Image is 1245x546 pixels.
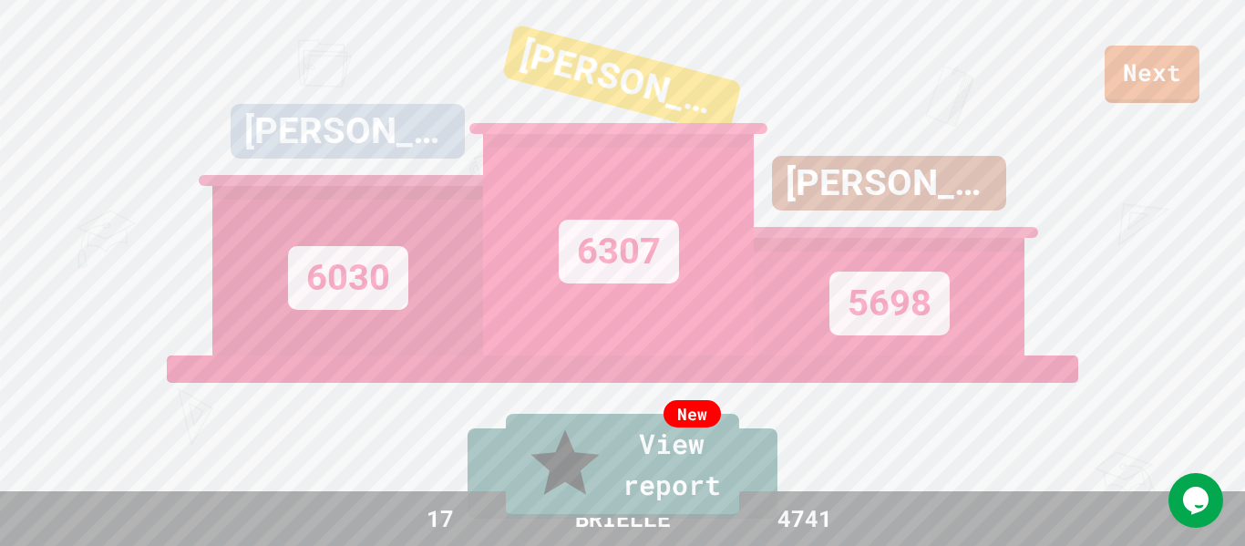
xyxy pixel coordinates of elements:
div: 6030 [288,246,408,310]
div: [PERSON_NAME] [231,104,465,159]
div: 6307 [559,220,679,283]
div: [PERSON_NAME] [501,24,742,136]
a: Next [1105,46,1199,103]
div: 5698 [829,272,950,335]
div: [PERSON_NAME] [772,156,1006,211]
div: New [664,400,721,428]
a: View report [506,414,739,518]
iframe: chat widget [1168,473,1227,528]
